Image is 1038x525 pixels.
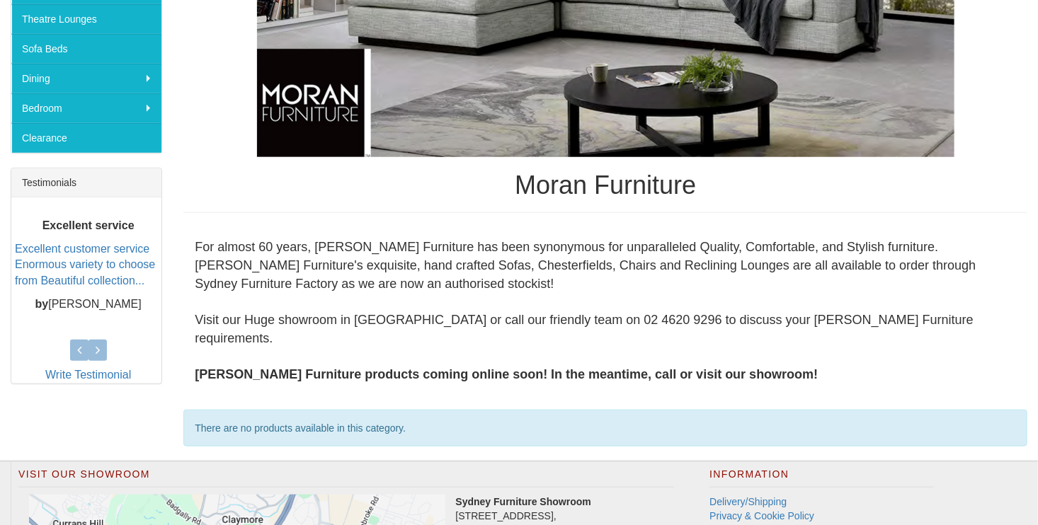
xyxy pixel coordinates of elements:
[456,496,591,507] strong: Sydney Furniture Showroom
[183,227,1027,396] div: For almost 60 years, [PERSON_NAME] Furniture has been synonymous for unparalleled Quality, Comfor...
[709,469,934,487] h2: Information
[195,367,818,381] b: [PERSON_NAME] Furniture products coming online soon! In the meantime, call or visit our showroom!
[11,4,161,34] a: Theatre Lounges
[183,410,1027,446] div: There are no products available in this category.
[15,242,155,287] a: Excellent customer service Enormous variety to choose from Beautiful collection...
[11,93,161,123] a: Bedroom
[45,369,131,381] a: Write Testimonial
[42,219,135,231] b: Excellent service
[15,296,161,313] p: [PERSON_NAME]
[11,64,161,93] a: Dining
[35,298,49,310] b: by
[18,469,674,487] h2: Visit Our Showroom
[183,171,1027,200] h1: Moran Furniture
[11,34,161,64] a: Sofa Beds
[709,496,787,507] a: Delivery/Shipping
[709,510,814,521] a: Privacy & Cookie Policy
[11,168,161,197] div: Testimonials
[11,123,161,153] a: Clearance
